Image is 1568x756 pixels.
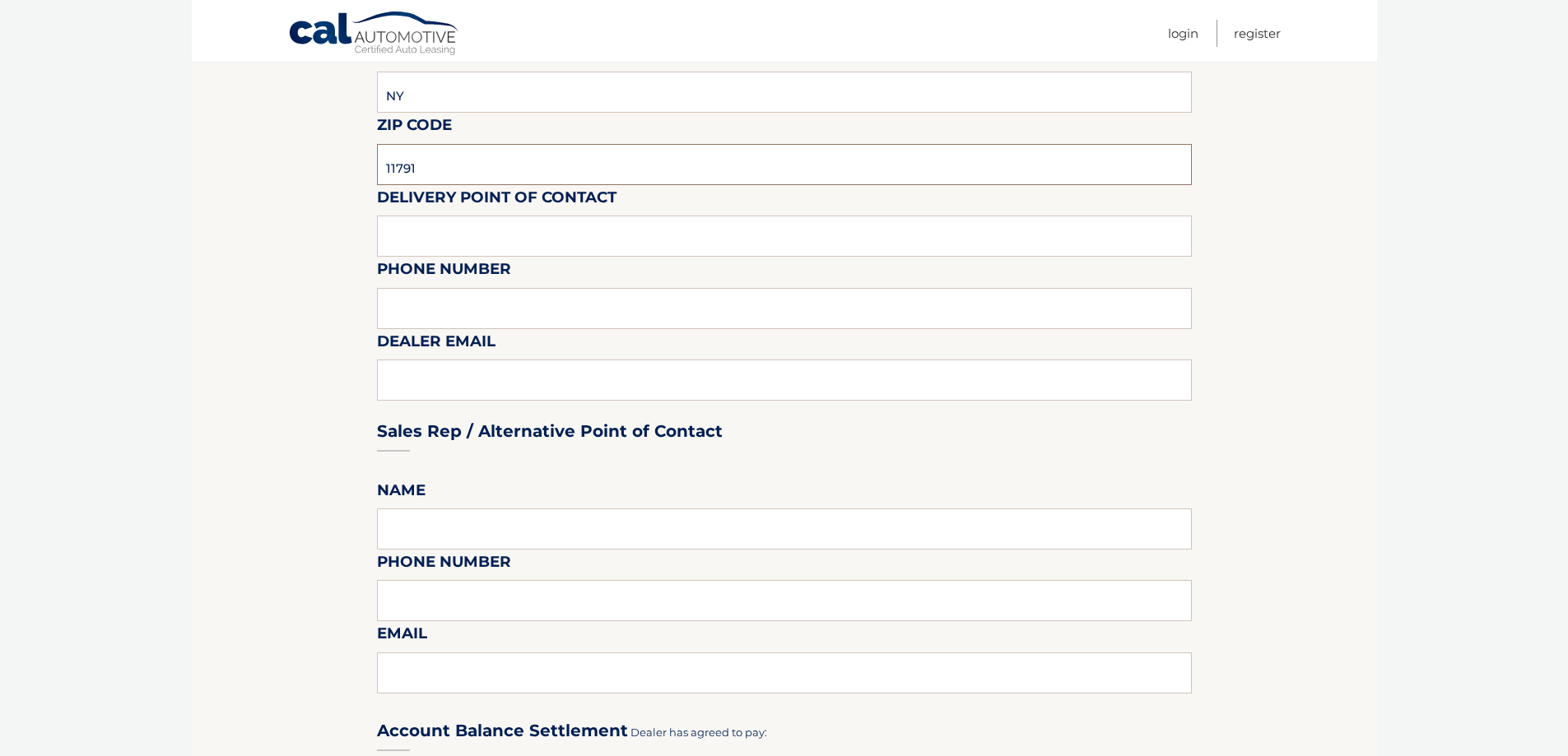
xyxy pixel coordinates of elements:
[377,621,427,652] label: Email
[377,329,496,359] label: Dealer Email
[1168,20,1198,47] a: Login
[377,478,426,508] label: Name
[377,721,628,741] h3: Account Balance Settlement
[630,726,767,739] span: Dealer has agreed to pay:
[377,550,511,580] label: Phone Number
[377,185,616,216] label: Delivery Point of Contact
[1234,20,1281,47] a: Register
[377,421,723,442] h3: Sales Rep / Alternative Point of Contact
[377,113,452,143] label: Zip Code
[288,11,461,58] a: Cal Automotive
[377,257,511,287] label: Phone Number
